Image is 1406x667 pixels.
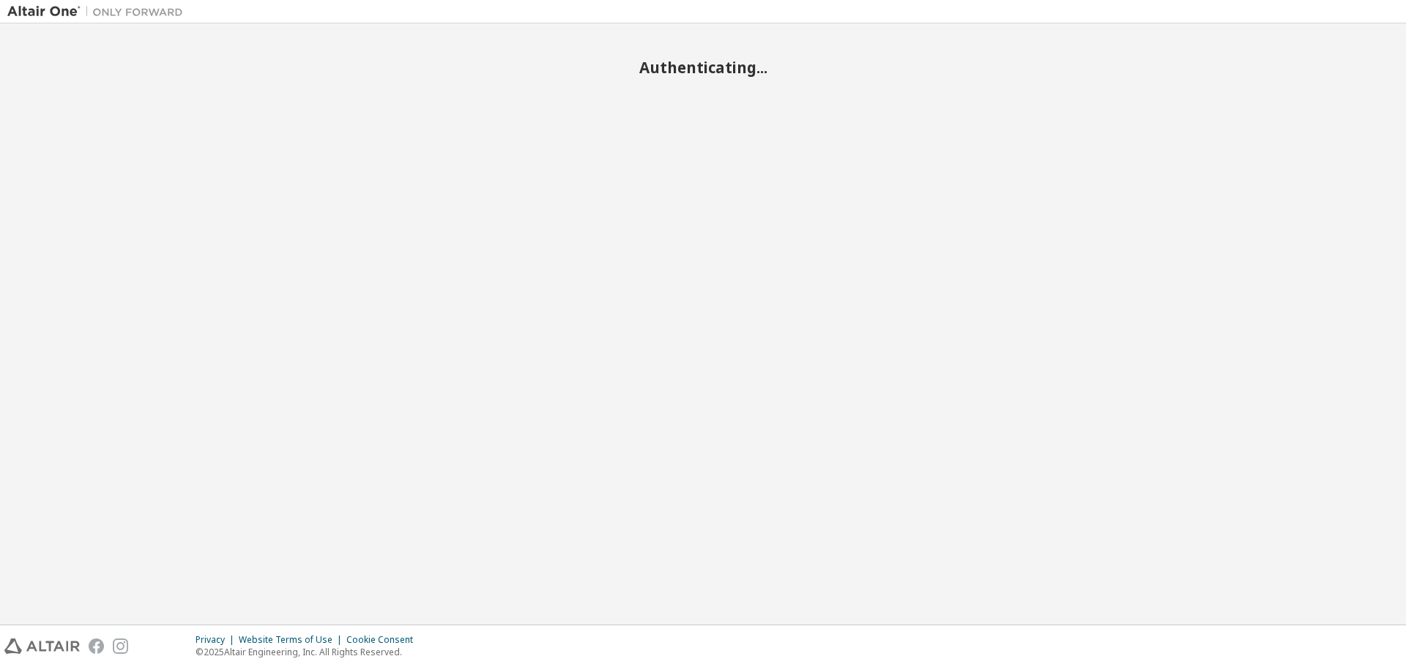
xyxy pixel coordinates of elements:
[239,634,346,646] div: Website Terms of Use
[196,634,239,646] div: Privacy
[89,638,104,654] img: facebook.svg
[196,646,422,658] p: © 2025 Altair Engineering, Inc. All Rights Reserved.
[7,4,190,19] img: Altair One
[113,638,128,654] img: instagram.svg
[346,634,422,646] div: Cookie Consent
[4,638,80,654] img: altair_logo.svg
[7,58,1399,77] h2: Authenticating...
